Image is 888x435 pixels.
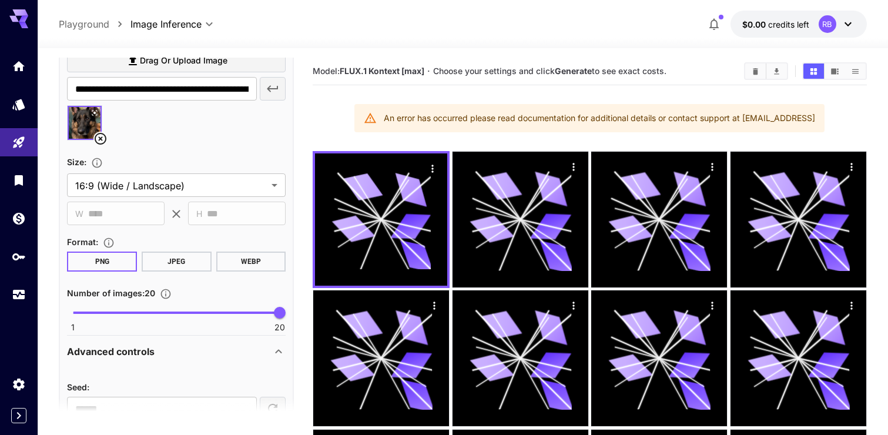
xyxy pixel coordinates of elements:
[67,237,98,247] span: Format :
[340,66,424,76] b: FLUX.1 Kontext [max]
[12,135,26,150] div: Playground
[825,63,845,79] button: Show images in video view
[565,158,582,175] div: Actions
[216,252,286,272] button: WEBP
[313,66,424,76] span: Model:
[67,49,286,73] label: Drag or upload image
[433,66,666,76] span: Choose your settings and click to see exact costs.
[742,18,809,31] div: $0.00
[67,344,155,359] p: Advanced controls
[424,159,441,177] div: Actions
[67,288,155,298] span: Number of images : 20
[703,158,721,175] div: Actions
[730,11,867,38] button: $0.00RB
[802,62,867,80] div: Show images in grid viewShow images in video viewShow images in list view
[86,157,108,169] button: Adjust the dimensions of the generated image by specifying its width and height in pixels, or sel...
[703,296,721,314] div: Actions
[274,322,285,333] span: 20
[67,252,137,272] button: PNG
[425,296,443,314] div: Actions
[12,211,26,226] div: Wallet
[11,408,26,423] button: Expand sidebar
[565,296,582,314] div: Actions
[59,17,109,31] a: Playground
[59,17,130,31] nav: breadcrumb
[803,63,824,79] button: Show images in grid view
[75,179,267,193] span: 16:9 (Wide / Landscape)
[67,157,86,167] span: Size :
[384,108,815,129] div: An error has occurred please read documentation for additional details or contact support at [EMA...
[768,19,809,29] span: credits left
[98,237,119,249] button: Choose the file format for the output image.
[67,337,286,366] div: Advanced controls
[12,377,26,391] div: Settings
[140,53,227,68] span: Drag or upload image
[742,19,768,29] span: $0.00
[12,287,26,302] div: Usage
[843,158,860,175] div: Actions
[155,288,176,300] button: Specify how many images to generate in a single request. Each image generation will be charged se...
[67,382,89,392] span: Seed :
[744,62,788,80] div: Clear ImagesDownload All
[75,207,83,220] span: W
[12,59,26,73] div: Home
[12,249,26,264] div: API Keys
[845,63,866,79] button: Show images in list view
[130,17,202,31] span: Image Inference
[196,207,202,220] span: H
[843,296,860,314] div: Actions
[12,169,26,184] div: Library
[555,66,592,76] b: Generate
[12,97,26,112] div: Models
[427,64,430,78] p: ·
[142,252,212,272] button: JPEG
[766,63,787,79] button: Download All
[819,15,836,33] div: RB
[67,366,286,420] div: Advanced controls
[745,63,766,79] button: Clear Images
[71,322,75,333] span: 1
